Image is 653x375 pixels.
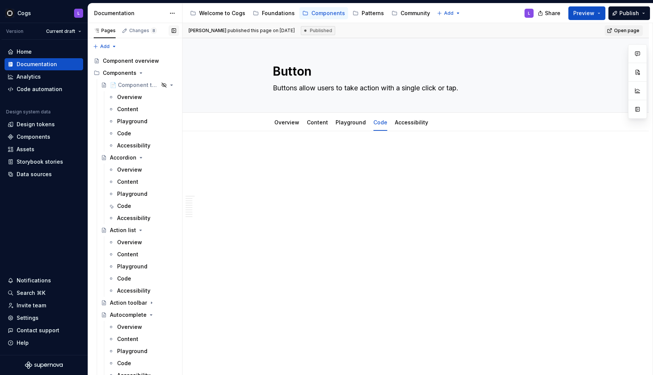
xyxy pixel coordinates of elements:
a: Code [105,357,179,369]
a: Documentation [5,58,83,70]
div: Version [6,28,23,34]
div: Settings [17,314,39,322]
a: Content [105,176,179,188]
div: Code [117,130,131,137]
div: L [77,10,80,16]
a: Playground [105,115,179,127]
a: Code [373,119,387,126]
a: Open page [605,25,643,36]
span: Publish [619,9,639,17]
div: Design tokens [17,121,55,128]
div: Playground [117,263,147,270]
button: Add [91,41,119,52]
button: Contact support [5,324,83,336]
div: Design system data [6,109,51,115]
button: Search ⌘K [5,287,83,299]
div: Overview [117,166,142,174]
a: Invite team [5,299,83,311]
button: Preview [568,6,605,20]
button: Notifications [5,274,83,287]
button: CogsL [2,5,86,21]
div: Storybook stories [17,158,63,166]
div: Playground [117,190,147,198]
img: 293001da-8814-4710-858c-a22b548e5d5c.png [5,9,14,18]
span: Share [545,9,560,17]
button: Add [435,8,463,19]
a: Overview [105,91,179,103]
div: Accessibility [392,114,431,130]
button: Publish [608,6,650,20]
div: Assets [17,146,34,153]
div: Patterns [362,9,384,17]
a: Component overview [91,55,179,67]
div: Content [117,335,138,343]
a: Welcome to Cogs [187,7,248,19]
a: Components [299,7,348,19]
div: Help [17,339,29,347]
div: Analytics [17,73,41,81]
div: Pages [94,28,116,34]
a: Accessibility [105,285,179,297]
div: Overview [117,93,142,101]
div: Cogs [17,9,31,17]
a: Overview [105,164,179,176]
a: Foundations [250,7,298,19]
a: Accessibility [395,119,428,126]
div: Action list [110,226,136,234]
a: Code [105,127,179,139]
button: Share [534,6,565,20]
a: Code automation [5,83,83,95]
div: Code automation [17,85,62,93]
a: Overview [105,321,179,333]
div: Page tree [187,6,433,21]
button: Help [5,337,83,349]
div: Content [117,178,138,186]
a: Assets [5,143,83,155]
span: [PERSON_NAME] [189,28,226,33]
a: Playground [105,260,179,273]
a: Playground [105,345,179,357]
div: Components [311,9,345,17]
a: Accessibility [105,139,179,152]
div: Invite team [17,302,46,309]
span: Open page [614,28,639,34]
div: Published [301,26,335,35]
a: Content [105,333,179,345]
a: Autocomplete [98,309,179,321]
div: Overview [117,323,142,331]
div: Code [117,360,131,367]
a: Playground [336,119,366,126]
div: Accessibility [117,214,150,222]
a: Content [105,248,179,260]
a: Overview [105,236,179,248]
div: Playground [117,118,147,125]
div: Accessibility [117,142,150,149]
div: L [528,10,530,16]
a: Content [105,103,179,115]
div: Home [17,48,32,56]
span: Current draft [46,28,75,34]
span: 8 [151,28,157,34]
div: Components [91,67,179,79]
div: 📄 Component template [110,81,159,89]
div: Content [117,105,138,113]
div: Data sources [17,170,52,178]
a: Action toolbar [98,297,179,309]
span: Add [444,10,453,16]
a: Accordion [98,152,179,164]
span: Add [100,43,110,50]
div: Components [103,69,136,77]
a: Action list [98,224,179,236]
button: Current draft [43,26,85,37]
div: Documentation [94,9,166,17]
div: Accessibility [117,287,150,294]
div: Overview [117,239,142,246]
a: Analytics [5,71,83,83]
a: Settings [5,312,83,324]
svg: Supernova Logo [25,361,63,369]
a: Components [5,131,83,143]
div: Code [117,275,131,282]
a: Community [388,7,433,19]
div: Autocomplete [110,311,147,319]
